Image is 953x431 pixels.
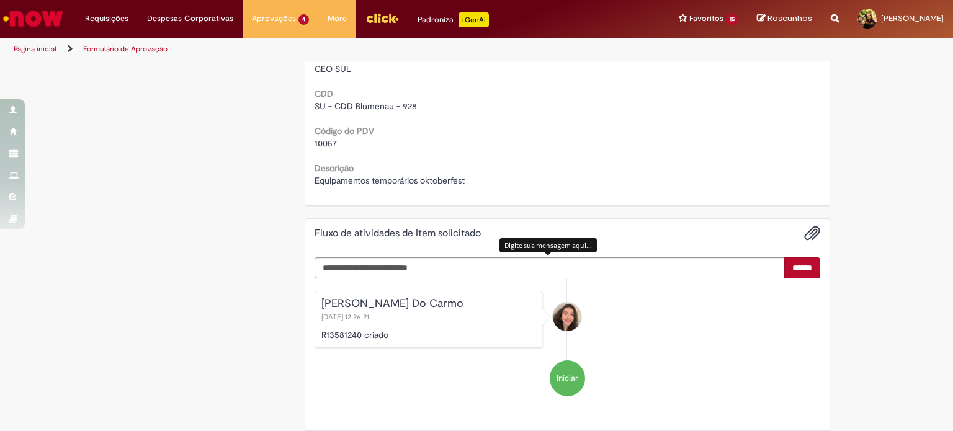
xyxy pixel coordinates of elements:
span: Aprovações [252,12,296,25]
button: Adicionar anexos [804,225,820,241]
b: Descrição [315,162,354,174]
span: GEO SUL [315,63,351,74]
div: Padroniza [418,12,489,27]
div: Digite sua mensagem aqui... [499,238,597,252]
a: Página inicial [14,44,56,54]
b: CDD [315,88,333,99]
span: 15 [726,14,738,25]
textarea: Digite sua mensagem aqui... [315,257,785,278]
span: Rascunhos [767,12,812,24]
span: Favoritos [689,12,723,25]
span: Requisições [85,12,128,25]
span: 10057 [315,138,337,149]
span: Equipamentos temporários oktoberfest [315,175,465,186]
h2: Fluxo de atividades de Item solicitado Histórico de tíquete [315,228,481,239]
span: Despesas Corporativas [147,12,233,25]
img: click_logo_yellow_360x200.png [365,9,399,27]
span: Iniciar [557,373,578,384]
div: [PERSON_NAME] Do Carmo [321,298,536,310]
span: More [328,12,347,25]
span: [PERSON_NAME] [881,13,944,24]
b: Código do PDV [315,125,374,136]
li: Alice De Assis Do Carmo [315,291,821,348]
span: 4 [298,14,309,25]
ul: Histórico de tíquete [315,278,821,409]
a: Formulário de Aprovação [83,44,168,54]
div: Alice De Assis Do Carmo [553,303,581,331]
a: Rascunhos [757,13,812,25]
span: SU - CDD Blumenau - 928 [315,100,417,112]
p: R13581240 criado [321,329,536,341]
p: +GenAi [459,12,489,27]
span: [DATE] 12:26:21 [321,312,372,322]
ul: Trilhas de página [9,38,626,61]
img: ServiceNow [1,6,65,31]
